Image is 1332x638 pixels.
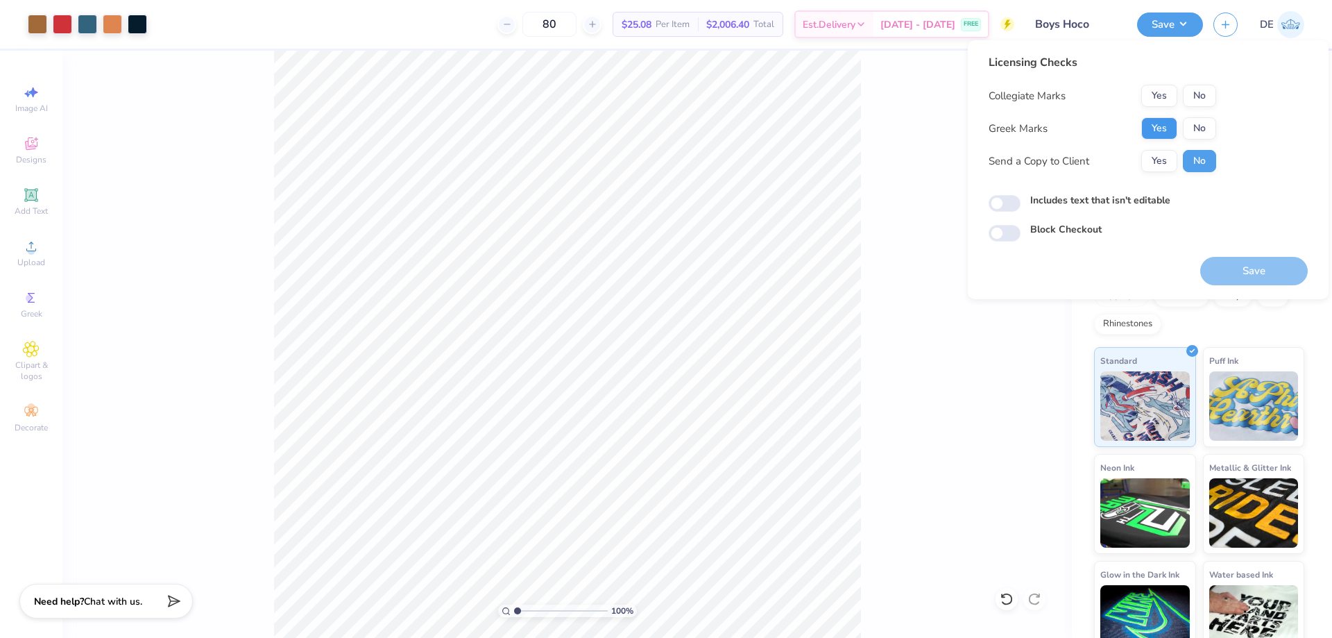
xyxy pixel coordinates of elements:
span: Est. Delivery [803,17,855,32]
span: Neon Ink [1100,460,1134,475]
span: Add Text [15,205,48,217]
span: Image AI [15,103,48,114]
span: Glow in the Dark Ink [1100,567,1179,582]
label: Block Checkout [1030,222,1102,237]
label: Includes text that isn't editable [1030,193,1170,208]
img: Standard [1100,371,1190,441]
span: 100 % [611,605,633,617]
img: Djian Evardoni [1277,11,1304,38]
button: No [1183,150,1216,172]
span: Water based Ink [1209,567,1273,582]
img: Puff Ink [1209,371,1299,441]
span: Metallic & Glitter Ink [1209,460,1291,475]
input: – – [522,12,577,37]
span: Standard [1100,353,1137,368]
span: Per Item [656,17,690,32]
strong: Need help? [34,595,84,608]
span: Chat with us. [84,595,142,608]
div: Collegiate Marks [989,88,1066,104]
button: Yes [1141,85,1177,107]
span: Greek [21,308,42,319]
span: $2,006.40 [706,17,749,32]
span: FREE [964,19,978,29]
span: DE [1260,17,1274,33]
span: Upload [17,257,45,268]
div: Licensing Checks [989,54,1216,71]
span: Decorate [15,422,48,433]
a: DE [1260,11,1304,38]
span: Puff Ink [1209,353,1238,368]
img: Metallic & Glitter Ink [1209,478,1299,548]
div: Greek Marks [989,121,1048,137]
img: Neon Ink [1100,478,1190,548]
span: [DATE] - [DATE] [880,17,955,32]
span: Total [753,17,774,32]
button: Save [1137,12,1203,37]
input: Untitled Design [1025,10,1127,38]
div: Rhinestones [1094,314,1161,335]
span: Designs [16,154,46,165]
button: Yes [1141,150,1177,172]
div: Send a Copy to Client [989,153,1089,169]
button: Yes [1141,117,1177,140]
span: $25.08 [622,17,651,32]
button: No [1183,117,1216,140]
button: No [1183,85,1216,107]
span: Clipart & logos [7,360,55,382]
